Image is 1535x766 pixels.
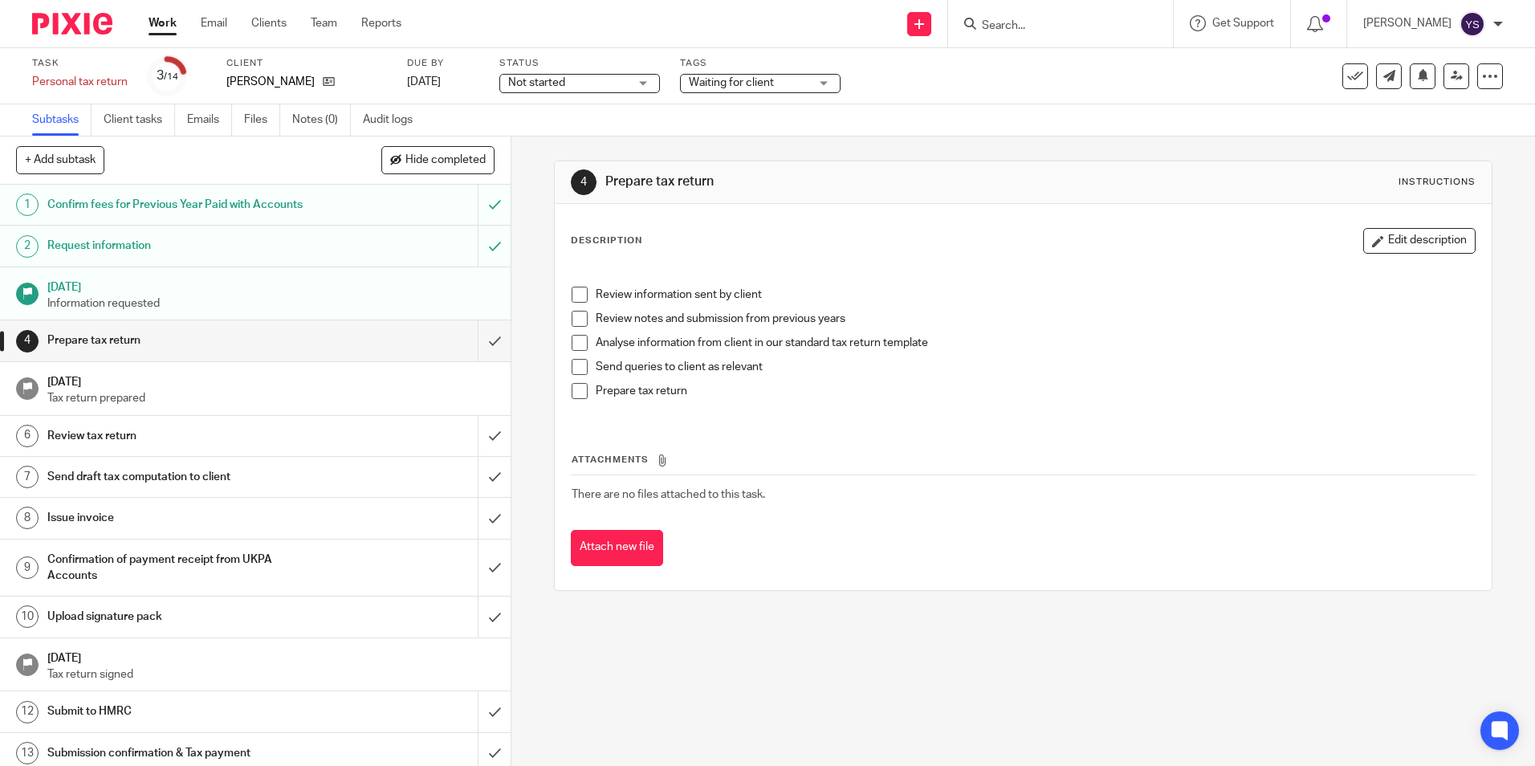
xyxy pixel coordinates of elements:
[363,104,425,136] a: Audit logs
[157,67,178,85] div: 3
[226,74,315,90] p: [PERSON_NAME]
[680,57,841,70] label: Tags
[16,701,39,723] div: 12
[104,104,175,136] a: Client tasks
[16,605,39,628] div: 10
[47,741,324,765] h1: Submission confirmation & Tax payment
[571,530,663,566] button: Attach new file
[596,335,1474,351] p: Analyse information from client in our standard tax return template
[292,104,351,136] a: Notes (0)
[16,742,39,764] div: 13
[381,146,495,173] button: Hide completed
[16,466,39,488] div: 7
[47,465,324,489] h1: Send draft tax computation to client
[572,489,765,500] span: There are no files attached to this task.
[16,146,104,173] button: + Add subtask
[689,77,774,88] span: Waiting for client
[405,154,486,167] span: Hide completed
[47,328,324,352] h1: Prepare tax return
[47,646,495,666] h1: [DATE]
[499,57,660,70] label: Status
[47,424,324,448] h1: Review tax return
[1399,176,1476,189] div: Instructions
[1363,228,1476,254] button: Edit description
[47,666,495,682] p: Tax return signed
[187,104,232,136] a: Emails
[596,311,1474,327] p: Review notes and submission from previous years
[47,506,324,530] h1: Issue invoice
[605,173,1057,190] h1: Prepare tax return
[47,390,495,406] p: Tax return prepared
[164,72,178,81] small: /14
[32,74,128,90] div: Personal tax return
[149,15,177,31] a: Work
[16,235,39,258] div: 2
[32,57,128,70] label: Task
[201,15,227,31] a: Email
[47,295,495,312] p: Information requested
[47,699,324,723] h1: Submit to HMRC
[572,455,649,464] span: Attachments
[16,330,39,352] div: 4
[596,287,1474,303] p: Review information sent by client
[16,194,39,216] div: 1
[251,15,287,31] a: Clients
[1363,15,1452,31] p: [PERSON_NAME]
[508,77,565,88] span: Not started
[361,15,401,31] a: Reports
[1212,18,1274,29] span: Get Support
[596,383,1474,399] p: Prepare tax return
[47,370,495,390] h1: [DATE]
[47,193,324,217] h1: Confirm fees for Previous Year Paid with Accounts
[571,169,596,195] div: 4
[226,57,387,70] label: Client
[47,548,324,589] h1: Confirmation of payment receipt from UKPA Accounts
[16,507,39,529] div: 8
[32,104,92,136] a: Subtasks
[596,359,1474,375] p: Send queries to client as relevant
[16,425,39,447] div: 6
[1460,11,1485,37] img: svg%3E
[244,104,280,136] a: Files
[571,234,642,247] p: Description
[32,13,112,35] img: Pixie
[16,556,39,579] div: 9
[407,57,479,70] label: Due by
[311,15,337,31] a: Team
[47,234,324,258] h1: Request information
[47,605,324,629] h1: Upload signature pack
[980,19,1125,34] input: Search
[407,76,441,88] span: [DATE]
[47,275,495,295] h1: [DATE]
